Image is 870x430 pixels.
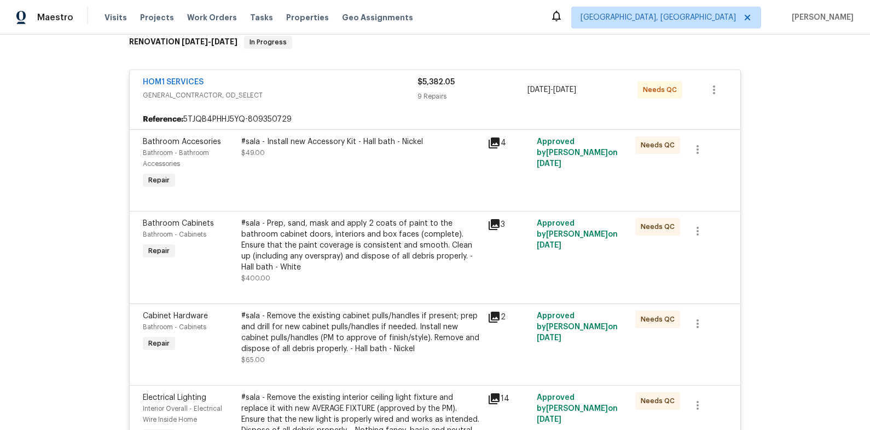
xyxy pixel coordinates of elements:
span: Bathroom - Cabinets [143,324,206,330]
span: $5,382.05 [417,78,455,86]
span: Bathroom Cabinets [143,220,214,227]
div: RENOVATION [DATE]-[DATE]In Progress [126,25,744,60]
div: #sala - Install new Accessory Kit - Hall bath - Nickel [241,136,481,147]
span: Repair [144,245,174,256]
span: Approved by [PERSON_NAME] on [537,138,618,168]
span: - [182,38,237,45]
span: [GEOGRAPHIC_DATA], [GEOGRAPHIC_DATA] [581,12,736,23]
span: Approved by [PERSON_NAME] on [537,220,618,249]
span: [PERSON_NAME] [787,12,854,23]
span: Approved by [PERSON_NAME] on [537,394,618,423]
div: 2 [488,311,530,324]
span: In Progress [245,37,291,48]
span: $49.00 [241,150,265,156]
span: Needs QC [641,221,679,232]
div: 9 Repairs [417,91,527,102]
div: 4 [488,136,530,150]
span: Repair [144,175,174,186]
span: [DATE] [537,334,561,342]
div: #sala - Prep, sand, mask and apply 2 coats of paint to the bathroom cabinet doors, interiors and ... [241,218,481,273]
a: HOM1 SERVICES [143,78,204,86]
span: Repair [144,338,174,349]
div: #sala - Remove the existing cabinet pulls/handles if present; prep and drill for new cabinet pull... [241,311,481,354]
b: Reference: [143,114,183,125]
span: [DATE] [553,86,576,94]
span: Needs QC [641,314,679,325]
span: Maestro [37,12,73,23]
span: - [527,84,576,95]
div: 14 [488,392,530,405]
span: Needs QC [641,140,679,151]
span: Geo Assignments [342,12,413,23]
span: $400.00 [241,275,270,282]
div: 5TJQB4PHHJ5YQ-809350729 [130,110,740,129]
span: $65.00 [241,357,265,363]
span: Bathroom - Bathroom Accessories [143,150,209,167]
span: Visits [105,12,127,23]
span: Needs QC [643,84,681,95]
div: 3 [488,218,530,231]
span: [DATE] [537,160,561,168]
span: Needs QC [641,395,679,406]
span: [DATE] [537,416,561,423]
span: Bathroom - Cabinets [143,231,206,238]
span: Properties [286,12,329,23]
span: Tasks [250,14,273,21]
span: [DATE] [537,242,561,249]
span: Interior Overall - Electrical Wire Inside Home [143,405,222,423]
span: [DATE] [211,38,237,45]
span: Electrical Lighting [143,394,206,402]
span: Work Orders [187,12,237,23]
span: Approved by [PERSON_NAME] on [537,312,618,342]
span: GENERAL_CONTRACTOR, OD_SELECT [143,90,417,101]
span: [DATE] [527,86,550,94]
span: Cabinet Hardware [143,312,208,320]
span: Projects [140,12,174,23]
span: [DATE] [182,38,208,45]
h6: RENOVATION [129,36,237,49]
span: Bathroom Accesories [143,138,221,146]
